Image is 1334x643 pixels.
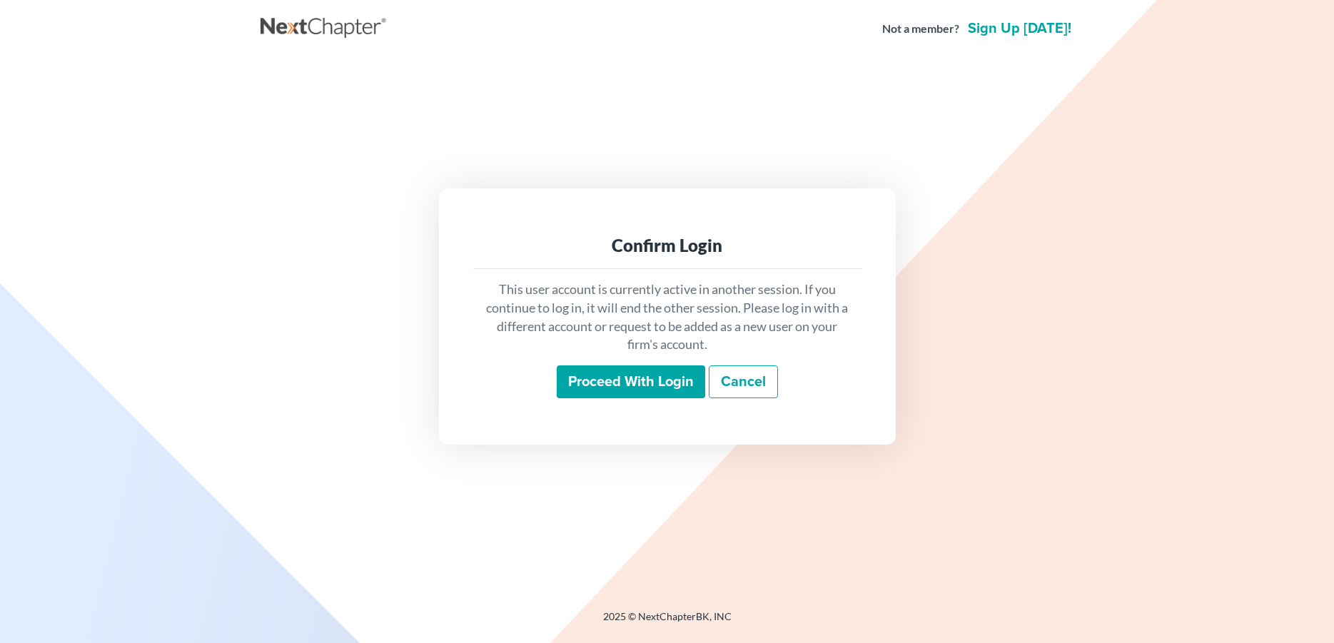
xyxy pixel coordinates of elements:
[965,21,1074,36] a: Sign up [DATE]!
[882,21,959,37] strong: Not a member?
[261,609,1074,635] div: 2025 © NextChapterBK, INC
[485,280,850,354] p: This user account is currently active in another session. If you continue to log in, it will end ...
[485,234,850,257] div: Confirm Login
[709,365,778,398] a: Cancel
[557,365,705,398] input: Proceed with login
